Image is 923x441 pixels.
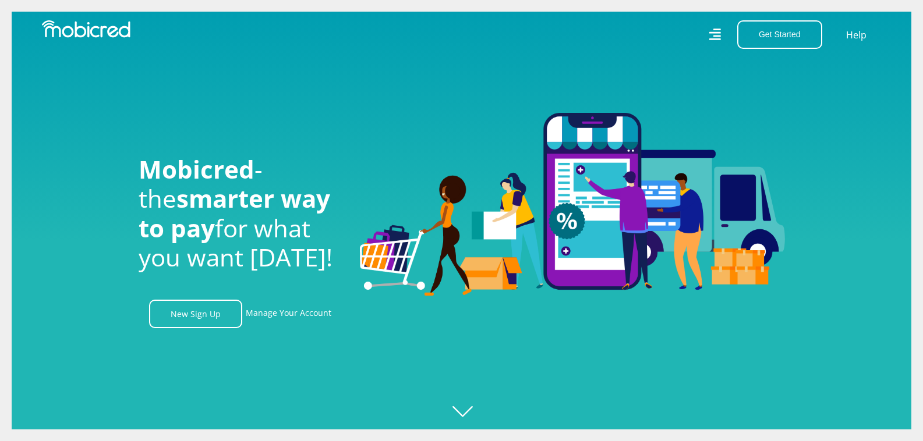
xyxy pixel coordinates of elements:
[139,182,330,244] span: smarter way to pay
[42,20,130,38] img: Mobicred
[139,155,342,272] h1: - the for what you want [DATE]!
[846,27,867,42] a: Help
[737,20,822,49] button: Get Started
[149,300,242,328] a: New Sign Up
[246,300,331,328] a: Manage Your Account
[360,113,785,297] img: Welcome to Mobicred
[139,152,254,186] span: Mobicred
